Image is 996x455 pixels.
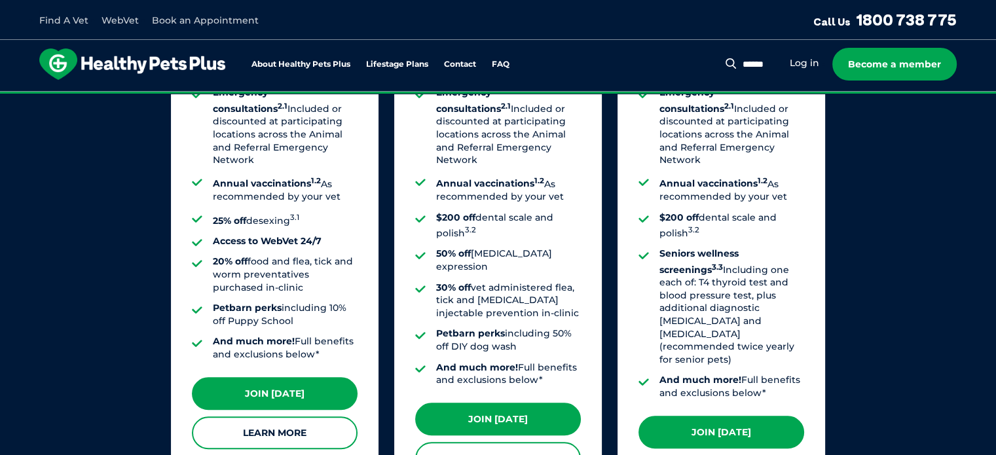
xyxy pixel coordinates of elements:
sup: 3.2 [465,225,476,234]
sup: 2.1 [724,101,734,110]
strong: Petbarn perks [213,302,282,314]
strong: Access to WebVet 24/7 [213,235,322,247]
button: Search [723,57,739,70]
li: Full benefits and exclusions below* [659,374,804,399]
a: Book an Appointment [152,14,259,26]
a: Lifestage Plans [366,60,428,69]
sup: 1.2 [534,176,544,185]
strong: And much more! [436,361,518,373]
strong: $200 off [436,211,475,223]
li: As recommended by your vet [659,175,804,204]
li: food and flea, tick and worm preventatives purchased in-clinic [213,255,358,294]
a: Call Us1800 738 775 [813,10,957,29]
sup: 3.3 [712,262,723,271]
strong: 25% off [213,214,246,226]
sup: 3.1 [290,213,299,222]
a: Learn More [192,416,358,449]
li: including 50% off DIY dog wash [436,327,581,353]
span: Proactive, preventative wellness program designed to keep your pet healthier and happier for longer [253,92,743,103]
li: desexing [213,211,358,227]
a: Log in [790,57,819,69]
li: vet administered flea, tick and [MEDICAL_DATA] injectable prevention in-clinic [436,282,581,320]
li: Full benefits and exclusions below* [436,361,581,387]
strong: 20% off [213,255,248,267]
li: Included or discounted at participating locations across the Animal and Referral Emergency Network [213,86,358,166]
strong: Annual vaccinations [213,177,321,189]
a: Become a member [832,48,957,81]
a: Join [DATE] [192,377,358,410]
li: Including one each of: T4 thyroid test and blood pressure test, plus additional diagnostic [MEDIC... [659,247,804,366]
strong: Petbarn perks [436,327,505,339]
strong: And much more! [213,335,295,347]
sup: 2.1 [278,101,287,110]
sup: 1.2 [758,176,767,185]
a: Join [DATE] [638,416,804,448]
li: Included or discounted at participating locations across the Animal and Referral Emergency Network [436,86,581,166]
li: [MEDICAL_DATA] expression [436,247,581,273]
a: About Healthy Pets Plus [251,60,350,69]
li: including 10% off Puppy School [213,302,358,327]
strong: Annual vaccinations [659,177,767,189]
li: As recommended by your vet [436,175,581,204]
a: WebVet [101,14,139,26]
a: Join [DATE] [415,403,581,435]
img: hpp-logo [39,48,225,80]
li: As recommended by your vet [213,175,358,204]
strong: Seniors wellness screenings [659,247,739,275]
sup: 1.2 [311,176,321,185]
li: Included or discounted at participating locations across the Animal and Referral Emergency Network [659,86,804,166]
a: FAQ [492,60,509,69]
strong: 50% off [436,247,471,259]
span: Call Us [813,15,851,28]
sup: 2.1 [501,101,511,110]
strong: Annual vaccinations [436,177,544,189]
strong: 30% off [436,282,471,293]
strong: $200 off [659,211,699,223]
sup: 3.2 [688,225,699,234]
strong: Emergency consultations [659,86,734,114]
li: dental scale and polish [659,211,804,240]
li: dental scale and polish [436,211,581,240]
a: Contact [444,60,476,69]
strong: Emergency consultations [436,86,511,114]
a: Find A Vet [39,14,88,26]
strong: And much more! [659,374,741,386]
strong: Emergency consultations [213,86,287,114]
li: Full benefits and exclusions below* [213,335,358,361]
